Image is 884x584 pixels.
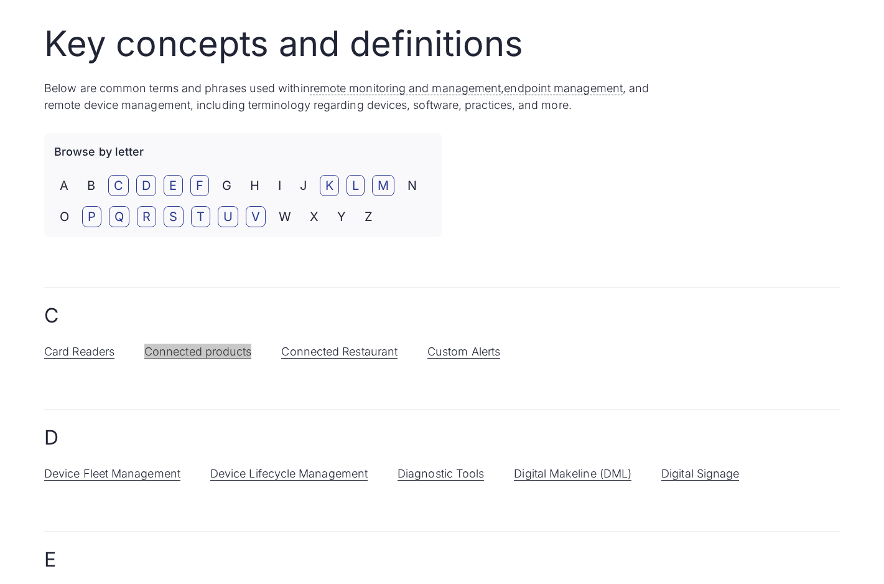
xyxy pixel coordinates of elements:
a: D [136,175,156,196]
h2: C [44,303,840,329]
a: Digital Signage [661,467,739,481]
h2: E [44,547,840,573]
span: A [54,175,74,196]
span: W [273,206,297,227]
a: U [218,206,238,227]
h2: D [44,425,840,451]
p: Browse by letter [54,143,144,160]
a: Q [109,206,129,227]
a: Card Readers [44,345,114,359]
a: V [246,206,266,227]
span: remote monitoring and management [310,82,501,95]
a: Connected Restaurant [281,345,398,359]
span: G [216,175,237,196]
span: endpoint management [504,82,623,95]
a: K [320,175,339,196]
span: O [54,206,75,227]
a: L [347,175,365,196]
a: Digital Makeline (DML) [514,467,631,481]
a: F [190,175,209,196]
a: R [137,206,156,227]
a: E [164,175,182,196]
span: Z [359,206,378,227]
a: Diagnostic Tools [398,467,484,481]
p: Below are common terms and phrases used within , , and remote device management, including termin... [44,80,681,113]
span: H [244,175,265,196]
a: S [164,206,183,227]
a: P [82,206,101,227]
a: Device Fleet Management [44,467,180,481]
a: Custom Alerts [427,345,500,359]
h1: Key concepts and definitions [44,23,681,65]
span: I [272,175,287,196]
span: X [304,206,324,227]
a: Connected products [144,345,251,359]
span: B [81,175,101,196]
a: C [108,175,129,196]
span: J [294,175,312,196]
span: N [402,175,422,196]
a: Device Lifecycle Management [210,467,368,481]
a: T [191,206,210,227]
span: Y [332,206,351,227]
a: M [372,175,394,196]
